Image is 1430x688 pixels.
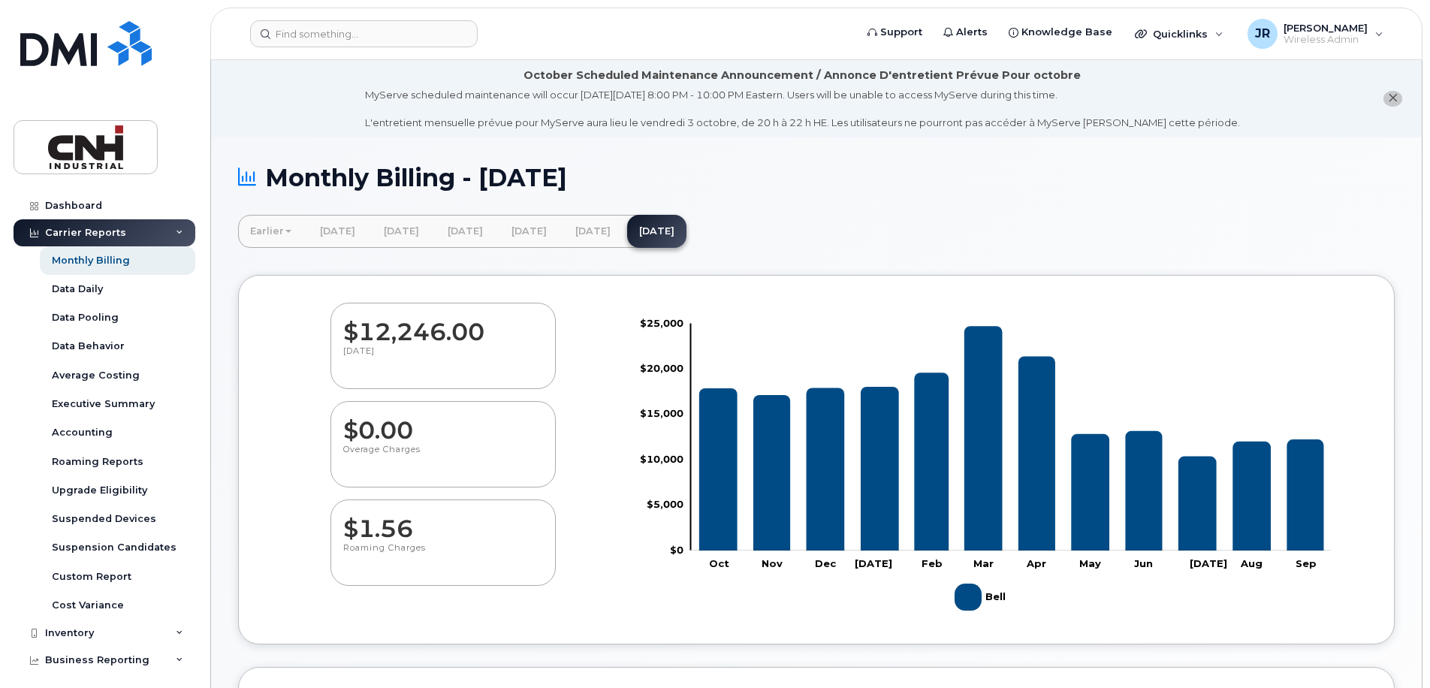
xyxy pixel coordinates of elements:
dd: $12,246.00 [343,303,543,346]
tspan: $10,000 [640,453,683,465]
dd: $1.56 [343,500,543,542]
tspan: Oct [709,557,729,569]
tspan: $20,000 [640,362,683,374]
tspan: May [1079,557,1101,569]
tspan: [DATE] [855,557,893,569]
a: [DATE] [627,215,686,248]
tspan: Sep [1296,557,1317,569]
tspan: Feb [922,557,943,569]
a: [DATE] [436,215,495,248]
tspan: Mar [973,557,994,569]
tspan: Jun [1134,557,1153,569]
g: Bell [955,578,1009,617]
a: [DATE] [308,215,367,248]
button: close notification [1383,91,1402,107]
tspan: $15,000 [640,408,683,420]
a: [DATE] [563,215,623,248]
a: Earlier [238,215,303,248]
div: October Scheduled Maintenance Announcement / Annonce D'entretient Prévue Pour octobre [523,68,1081,83]
dd: $0.00 [343,402,543,444]
g: Legend [955,578,1009,617]
g: Chart [640,317,1332,617]
a: [DATE] [372,215,431,248]
tspan: Nov [762,557,783,569]
tspan: Aug [1240,557,1263,569]
p: Roaming Charges [343,542,543,569]
tspan: Dec [816,557,837,569]
tspan: Apr [1027,557,1047,569]
p: Overage Charges [343,444,543,471]
g: Bell [699,326,1324,551]
tspan: $5,000 [647,498,683,510]
tspan: $25,000 [640,317,683,329]
h1: Monthly Billing - [DATE] [238,164,1395,191]
tspan: [DATE] [1190,557,1227,569]
a: [DATE] [499,215,559,248]
p: [DATE] [343,346,543,373]
tspan: $0 [670,544,683,556]
div: MyServe scheduled maintenance will occur [DATE][DATE] 8:00 PM - 10:00 PM Eastern. Users will be u... [365,88,1240,130]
